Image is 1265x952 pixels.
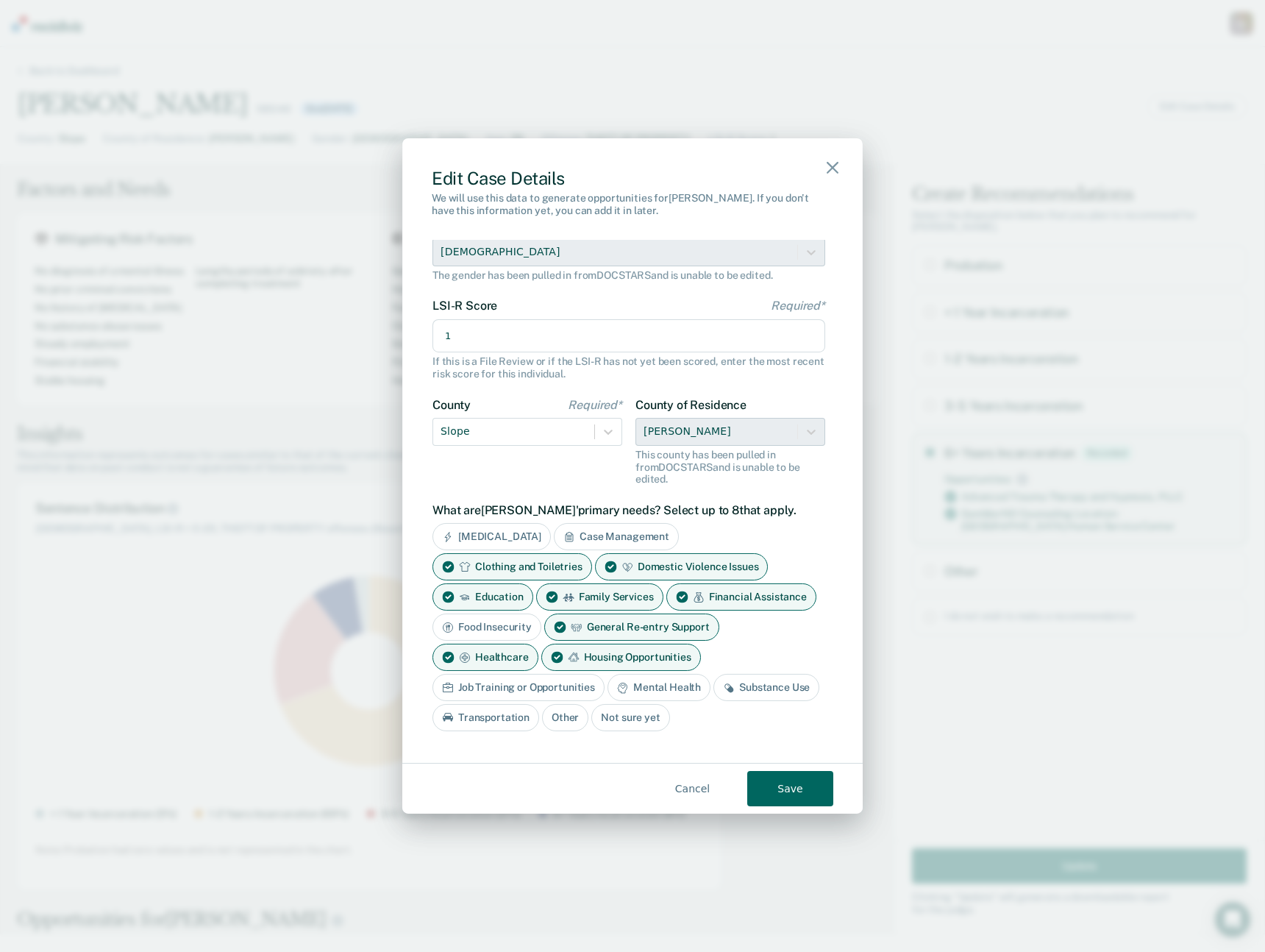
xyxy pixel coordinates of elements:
[432,614,541,641] div: Food Insecurity
[595,553,769,580] div: Domestic Violence Issues
[541,644,701,671] div: Housing Opportunities
[432,644,538,671] div: Healthcare
[568,398,622,412] span: Required*
[432,523,551,550] div: [MEDICAL_DATA]
[432,704,539,731] div: Transportation
[591,704,669,731] div: Not sure yet
[554,523,679,550] div: Case Management
[432,398,622,412] label: County
[635,398,825,412] label: County of Residence
[432,355,825,380] div: If this is a File Review or if the LSI-R has not yet been scored, enter the most recent risk scor...
[649,771,735,806] button: Cancel
[432,299,825,313] label: LSI-R Score
[666,583,816,611] div: Financial Assistance
[432,553,592,580] div: Clothing and Toiletries
[544,614,719,641] div: General Re-entry Support
[771,299,825,313] span: Required*
[747,771,833,806] button: Save
[607,674,710,701] div: Mental Health
[432,583,533,611] div: Education
[713,674,819,701] div: Substance Use
[536,583,663,611] div: Family Services
[432,674,605,701] div: Job Training or Opportunities
[432,761,825,789] label: Which protective factors describe [PERSON_NAME] ? Select up to 8 that apply.
[635,449,825,486] div: This county has been pulled in from DOCSTARS and is unable to be edited.
[432,168,833,189] div: Edit Case Details
[432,503,825,517] label: What are [PERSON_NAME]' primary needs? Select up to 8 that apply.
[432,192,833,217] div: We will use this data to generate opportunities for [PERSON_NAME] . If you don't have this inform...
[542,704,588,731] div: Other
[432,269,825,282] div: The gender has been pulled in from DOCSTARS and is unable to be edited.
